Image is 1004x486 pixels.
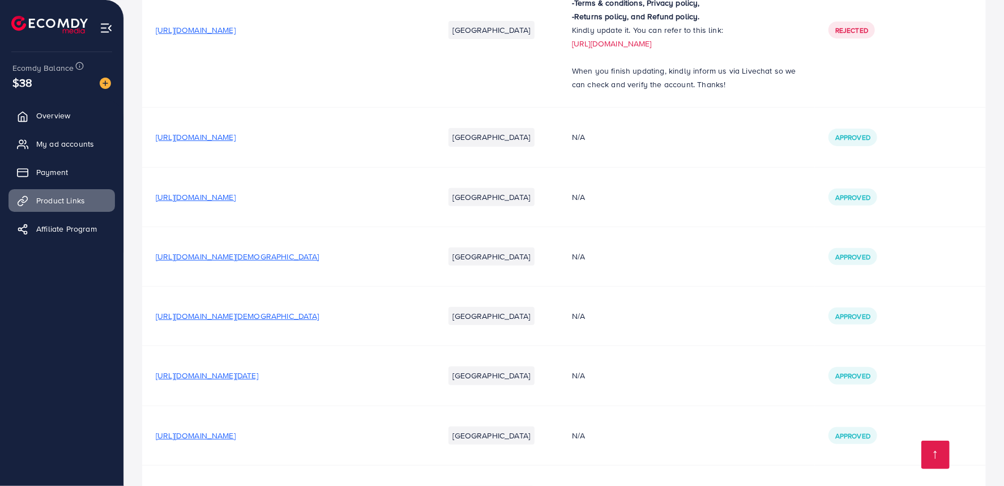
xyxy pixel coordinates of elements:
a: Product Links [8,189,115,212]
span: My ad accounts [36,138,94,150]
span: [URL][DOMAIN_NAME] [156,430,236,441]
img: image [100,78,111,89]
li: [GEOGRAPHIC_DATA] [448,248,535,266]
span: [URL][DOMAIN_NAME] [156,24,236,36]
span: Kindly update it. You can refer to this link: [572,24,723,36]
a: Payment [8,161,115,184]
li: [GEOGRAPHIC_DATA] [448,128,535,146]
span: [URL][DOMAIN_NAME] [156,191,236,203]
span: N/A [572,370,585,381]
iframe: Chat [956,435,996,478]
li: [GEOGRAPHIC_DATA] [448,307,535,325]
span: [URL][DOMAIN_NAME][DATE] [156,370,258,381]
span: Approved [835,312,870,321]
span: Approved [835,133,870,142]
span: Overview [36,110,70,121]
li: [GEOGRAPHIC_DATA] [448,427,535,445]
p: When you finish updating, kindly inform us via Livechat so we can check and verify the account. T... [572,64,801,91]
span: [URL][DOMAIN_NAME] [156,131,236,143]
span: Affiliate Program [36,223,97,235]
img: logo [11,16,88,33]
a: Overview [8,104,115,127]
span: Ecomdy Balance [12,62,74,74]
a: [URL][DOMAIN_NAME] [572,38,652,49]
li: [GEOGRAPHIC_DATA] [448,21,535,39]
span: Approved [835,193,870,202]
img: menu [100,22,113,35]
span: Approved [835,252,870,262]
span: Payment [36,167,68,178]
span: N/A [572,310,585,322]
li: [GEOGRAPHIC_DATA] [448,366,535,385]
a: Affiliate Program [8,218,115,240]
a: My ad accounts [8,133,115,155]
span: N/A [572,430,585,441]
span: Product Links [36,195,85,206]
span: [URL][DOMAIN_NAME][DEMOGRAPHIC_DATA] [156,310,319,322]
li: [GEOGRAPHIC_DATA] [448,188,535,206]
span: Approved [835,371,870,381]
span: $38 [12,74,32,91]
span: Rejected [835,25,868,35]
span: N/A [572,131,585,143]
span: N/A [572,191,585,203]
strong: -Returns policy, and Refund policy. [572,11,700,22]
span: N/A [572,251,585,262]
span: [URL][DOMAIN_NAME][DEMOGRAPHIC_DATA] [156,251,319,262]
span: Approved [835,431,870,441]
